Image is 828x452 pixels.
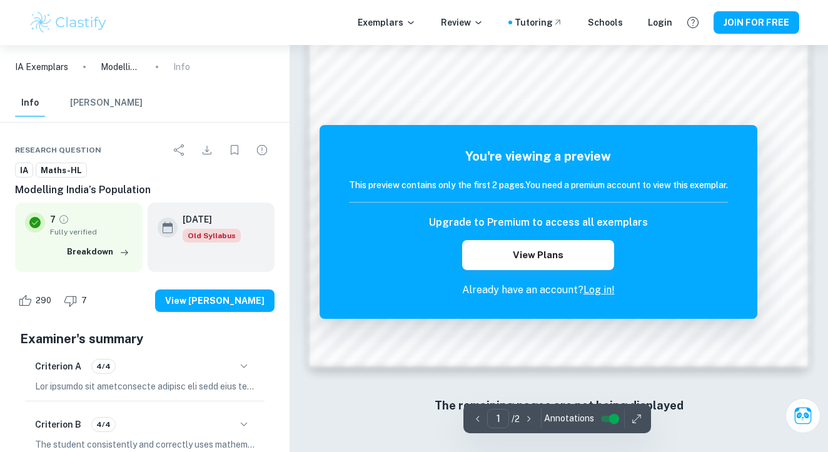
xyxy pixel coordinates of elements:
a: Grade fully verified [58,214,69,225]
span: Research question [15,144,101,156]
p: Already have an account? [349,283,728,298]
h6: [DATE] [183,213,231,226]
div: Share [167,138,192,163]
span: 7 [74,294,94,307]
button: Breakdown [64,243,133,261]
p: 7 [50,213,56,226]
h6: Modelling India’s Population [15,183,275,198]
h6: Criterion A [35,359,81,373]
a: Schools [588,16,623,29]
h5: Examiner's summary [20,329,270,348]
div: Although this IA is written for the old math syllabus (last exam in November 2020), the current I... [183,229,241,243]
button: Ask Clai [785,398,820,433]
p: Lor ipsumdo sit ametconsecte adipisc eli sedd eius tempo incididu, utlaboree do magnaaliquae, adm... [35,379,255,393]
div: Download [194,138,220,163]
div: Bookmark [222,138,247,163]
div: Report issue [250,138,275,163]
span: Fully verified [50,226,133,238]
p: Review [441,16,483,29]
h6: Criterion B [35,418,81,431]
img: Clastify logo [29,10,108,35]
p: Modelling India’s Population [101,60,141,74]
span: Maths-HL [36,164,86,177]
span: 290 [29,294,58,307]
span: 4/4 [92,361,115,372]
a: IA [15,163,33,178]
h5: You're viewing a preview [349,147,728,166]
span: 4/4 [92,419,115,430]
button: [PERSON_NAME] [70,89,143,117]
a: Log in! [583,284,615,296]
a: Tutoring [515,16,563,29]
p: Info [173,60,190,74]
button: Help and Feedback [682,12,704,33]
a: IA Exemplars [15,60,68,74]
button: Info [15,89,45,117]
h6: Upgrade to Premium to access all exemplars [429,215,648,230]
a: Maths-HL [36,163,87,178]
p: The student consistently and correctly uses mathematical notation, symbols, and terminology. Key ... [35,438,255,451]
span: Old Syllabus [183,229,241,243]
p: Exemplars [358,16,416,29]
p: / 2 [512,412,520,426]
h6: The remaining pages are not being displayed [335,397,782,414]
div: Dislike [61,291,94,311]
button: View Plans [462,240,613,270]
span: Annotations [544,412,594,425]
div: Like [15,291,58,311]
button: View [PERSON_NAME] [155,289,275,312]
h6: This preview contains only the first 2 pages. You need a premium account to view this exemplar. [349,178,728,192]
a: Login [648,16,672,29]
span: IA [16,164,33,177]
button: JOIN FOR FREE [714,11,799,34]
